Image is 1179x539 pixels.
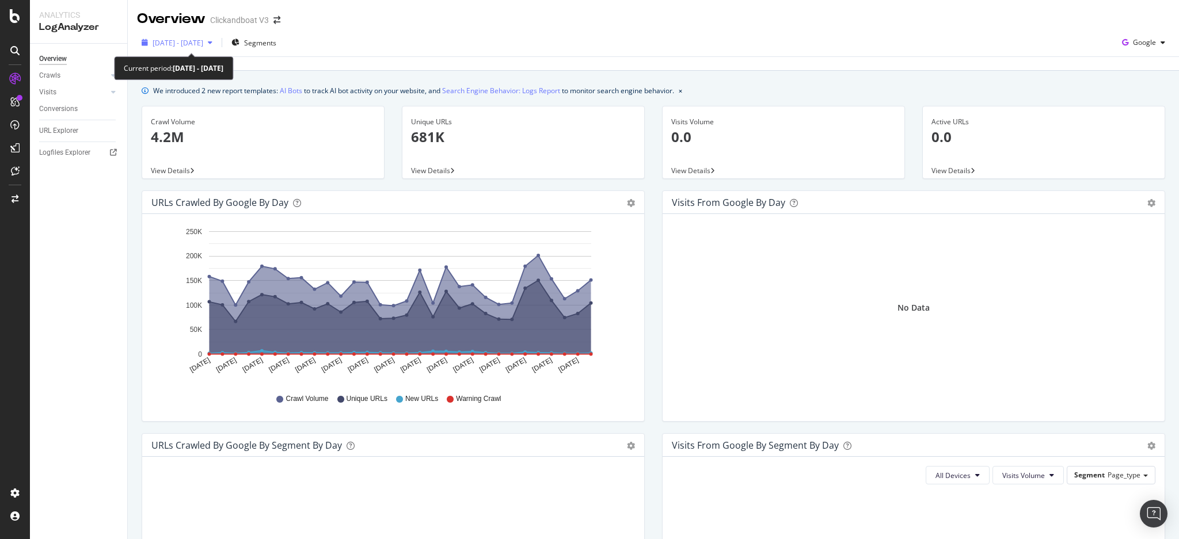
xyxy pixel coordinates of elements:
[244,38,276,48] span: Segments
[186,228,202,236] text: 250K
[627,199,635,207] div: gear
[676,82,685,99] button: close banner
[241,356,264,374] text: [DATE]
[124,62,223,75] div: Current period:
[215,356,238,374] text: [DATE]
[39,103,78,115] div: Conversions
[405,394,438,404] span: New URLs
[1108,470,1140,480] span: Page_type
[1147,442,1155,450] div: gear
[186,277,202,285] text: 150K
[411,127,636,147] p: 681K
[531,356,554,374] text: [DATE]
[39,86,108,98] a: Visits
[672,439,839,451] div: Visits from Google By Segment By Day
[151,439,342,451] div: URLs Crawled by Google By Segment By Day
[151,223,629,383] svg: A chart.
[672,197,785,208] div: Visits from Google by day
[671,166,710,175] span: View Details
[671,117,896,127] div: Visits Volume
[227,33,281,52] button: Segments
[931,166,971,175] span: View Details
[504,356,527,374] text: [DATE]
[1002,471,1045,480] span: Visits Volume
[1140,500,1167,527] div: Open Intercom Messenger
[173,63,223,73] b: [DATE] - [DATE]
[1074,470,1105,480] span: Segment
[926,466,990,484] button: All Devices
[210,14,269,26] div: Clickandboat V3
[268,356,291,374] text: [DATE]
[411,117,636,127] div: Unique URLs
[931,117,1156,127] div: Active URLs
[935,471,971,480] span: All Devices
[399,356,422,374] text: [DATE]
[39,21,118,34] div: LogAnalyzer
[897,302,930,314] div: No Data
[39,125,119,137] a: URL Explorer
[39,9,118,21] div: Analytics
[137,9,206,29] div: Overview
[142,85,1165,97] div: info banner
[1117,33,1170,52] button: Google
[190,326,202,334] text: 50K
[39,147,90,159] div: Logfiles Explorer
[153,38,203,48] span: [DATE] - [DATE]
[478,356,501,374] text: [DATE]
[294,356,317,374] text: [DATE]
[671,127,896,147] p: 0.0
[39,53,119,65] a: Overview
[153,85,674,97] div: We introduced 2 new report templates: to track AI bot activity on your website, and to monitor se...
[992,466,1064,484] button: Visits Volume
[347,356,370,374] text: [DATE]
[273,16,280,24] div: arrow-right-arrow-left
[198,350,202,358] text: 0
[151,166,190,175] span: View Details
[186,301,202,309] text: 100K
[372,356,395,374] text: [DATE]
[39,70,108,82] a: Crawls
[442,85,560,97] a: Search Engine Behavior: Logs Report
[347,394,387,404] span: Unique URLs
[452,356,475,374] text: [DATE]
[39,53,67,65] div: Overview
[39,86,56,98] div: Visits
[425,356,448,374] text: [DATE]
[320,356,343,374] text: [DATE]
[39,70,60,82] div: Crawls
[627,442,635,450] div: gear
[39,125,78,137] div: URL Explorer
[411,166,450,175] span: View Details
[39,147,119,159] a: Logfiles Explorer
[280,85,302,97] a: AI Bots
[286,394,328,404] span: Crawl Volume
[1133,37,1156,47] span: Google
[1147,199,1155,207] div: gear
[557,356,580,374] text: [DATE]
[151,127,375,147] p: 4.2M
[151,117,375,127] div: Crawl Volume
[137,33,217,52] button: [DATE] - [DATE]
[186,253,202,261] text: 200K
[188,356,211,374] text: [DATE]
[931,127,1156,147] p: 0.0
[39,103,119,115] a: Conversions
[456,394,501,404] span: Warning Crawl
[151,197,288,208] div: URLs Crawled by Google by day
